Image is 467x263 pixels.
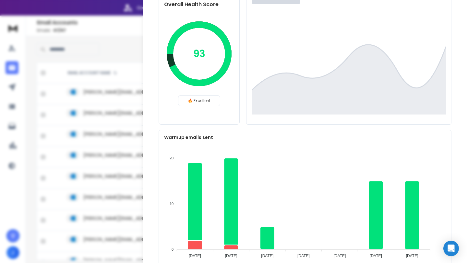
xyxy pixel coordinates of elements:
div: Open Intercom Messenger [443,241,459,256]
p: Warmup emails sent [164,134,446,141]
tspan: [DATE] [225,254,237,258]
tspan: [DATE] [297,254,310,258]
div: 🔥 Excellent [178,95,220,106]
tspan: [DATE] [261,254,273,258]
tspan: [DATE] [334,254,346,258]
tspan: 0 [172,247,174,251]
tspan: 20 [170,156,174,160]
tspan: [DATE] [406,254,418,258]
tspan: [DATE] [370,254,382,258]
p: 93 [193,48,205,60]
h2: Overall Health Score [164,1,234,8]
tspan: 10 [170,202,174,206]
tspan: [DATE] [189,254,201,258]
